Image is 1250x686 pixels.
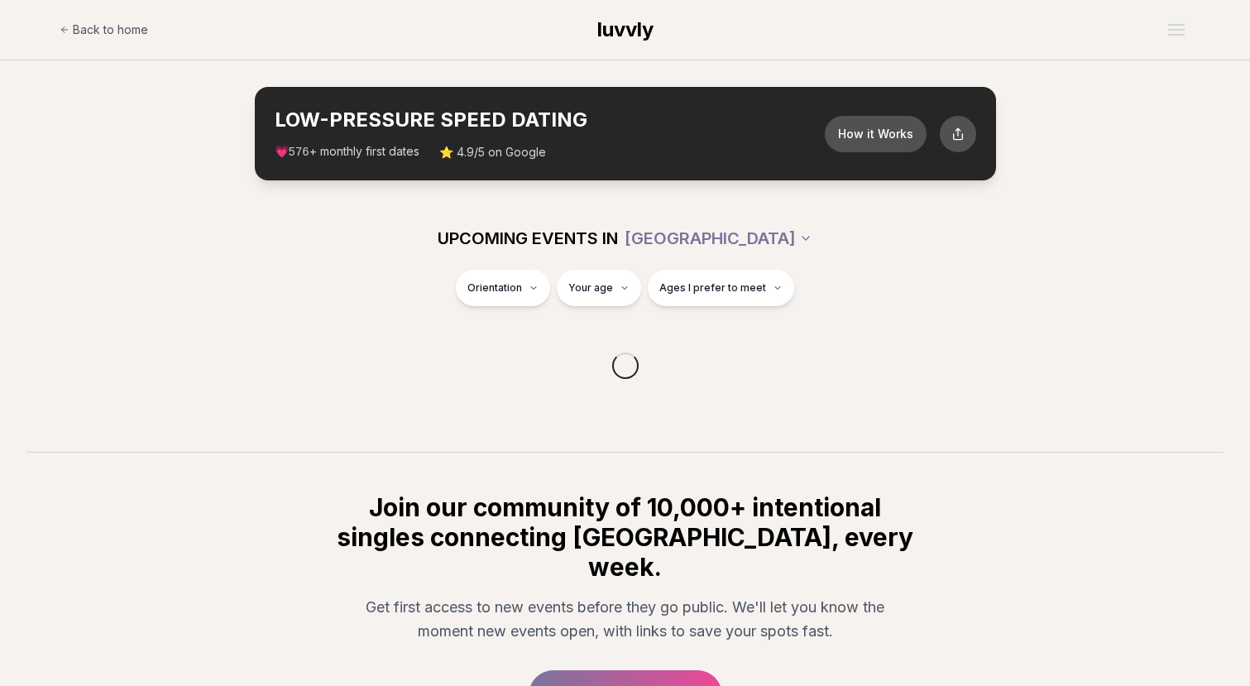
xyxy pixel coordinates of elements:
[275,107,825,133] h2: LOW-PRESSURE SPEED DATING
[568,281,613,295] span: Your age
[438,227,618,250] span: UPCOMING EVENTS IN
[289,146,309,159] span: 576
[467,281,522,295] span: Orientation
[73,22,148,38] span: Back to home
[1161,17,1191,42] button: Open menu
[347,595,903,644] p: Get first access to new events before they go public. We'll let you know the moment new events op...
[659,281,766,295] span: Ages I prefer to meet
[439,144,546,161] span: ⭐ 4.9/5 on Google
[648,270,794,306] button: Ages I prefer to meet
[275,143,419,161] span: 💗 + monthly first dates
[60,13,148,46] a: Back to home
[825,116,927,152] button: How it Works
[557,270,641,306] button: Your age
[597,17,654,43] a: luvvly
[597,17,654,41] span: luvvly
[334,492,917,582] h2: Join our community of 10,000+ intentional singles connecting [GEOGRAPHIC_DATA], every week.
[625,220,812,257] button: [GEOGRAPHIC_DATA]
[456,270,550,306] button: Orientation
